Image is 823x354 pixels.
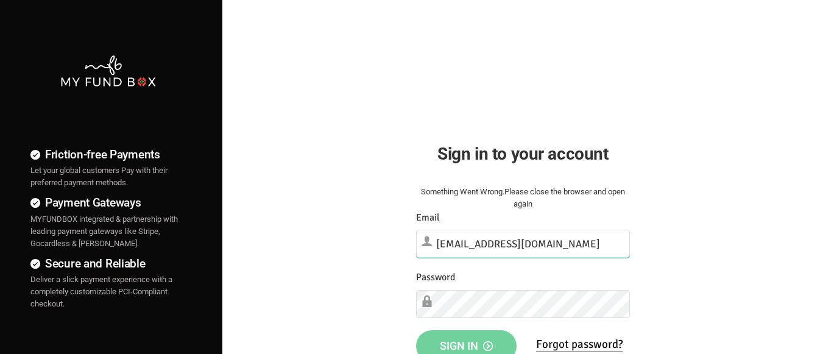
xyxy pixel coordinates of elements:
h4: Friction-free Payments [30,146,186,163]
span: Sign in [440,339,493,352]
h4: Secure and Reliable [30,255,186,272]
label: Email [416,210,440,225]
span: MYFUNDBOX integrated & partnership with leading payment gateways like Stripe, Gocardless & [PERSO... [30,214,178,248]
h2: Sign in to your account [416,141,630,167]
a: Forgot password? [536,337,623,352]
input: Email [416,230,630,258]
img: mfbwhite.png [60,54,157,88]
label: Password [416,270,455,285]
span: Deliver a slick payment experience with a completely customizable PCI-Compliant checkout. [30,275,172,308]
h4: Payment Gateways [30,194,186,211]
div: Something Went Wrong.Please close the browser and open again [416,186,630,210]
span: Let your global customers Pay with their preferred payment methods. [30,166,168,187]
